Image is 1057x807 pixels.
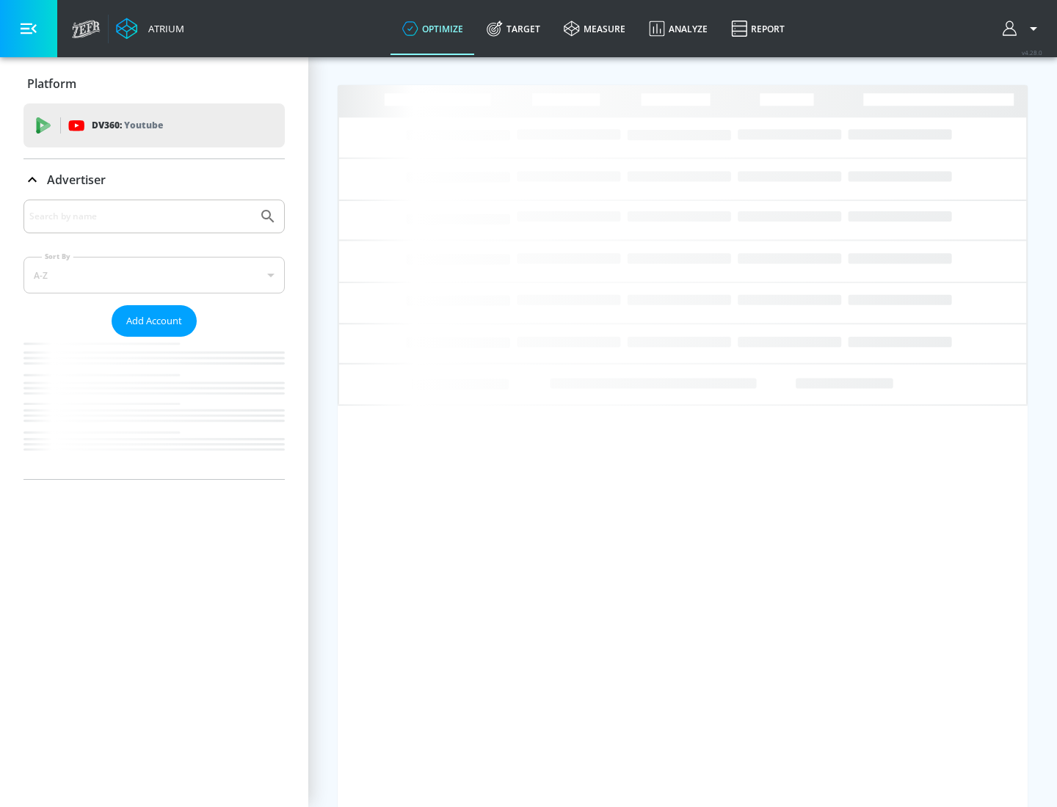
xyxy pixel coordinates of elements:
a: Analyze [637,2,719,55]
div: Advertiser [23,200,285,479]
span: v 4.28.0 [1022,48,1042,56]
button: Add Account [112,305,197,337]
div: Advertiser [23,159,285,200]
p: Advertiser [47,172,106,188]
a: Atrium [116,18,184,40]
input: Search by name [29,207,252,226]
a: optimize [391,2,475,55]
span: Add Account [126,313,182,329]
div: Platform [23,63,285,104]
label: Sort By [42,252,73,261]
a: measure [552,2,637,55]
div: Atrium [142,22,184,35]
p: Platform [27,76,76,92]
nav: list of Advertiser [23,337,285,479]
a: Report [719,2,796,55]
div: DV360: Youtube [23,103,285,147]
p: Youtube [124,117,163,133]
p: DV360: [92,117,163,134]
a: Target [475,2,552,55]
div: A-Z [23,257,285,293]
